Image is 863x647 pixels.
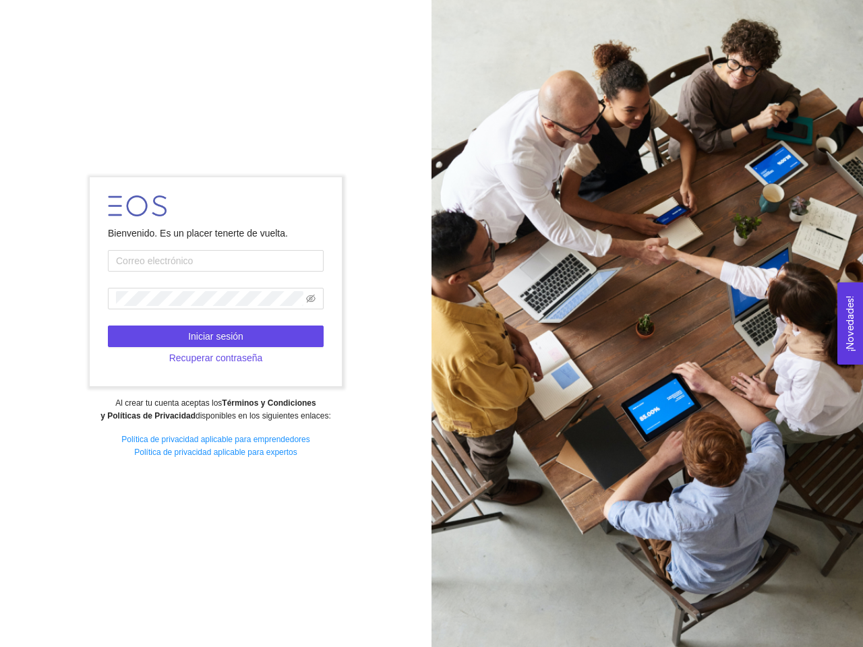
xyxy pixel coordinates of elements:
a: Recuperar contraseña [108,352,324,363]
div: Bienvenido. Es un placer tenerte de vuelta. [108,226,324,241]
a: Política de privacidad aplicable para expertos [134,448,297,457]
button: Recuperar contraseña [108,347,324,369]
div: Al crear tu cuenta aceptas los disponibles en los siguientes enlaces: [9,397,422,423]
button: Open Feedback Widget [837,282,863,365]
a: Política de privacidad aplicable para emprendedores [121,435,310,444]
input: Correo electrónico [108,250,324,272]
button: Iniciar sesión [108,326,324,347]
span: eye-invisible [306,294,316,303]
strong: Términos y Condiciones y Políticas de Privacidad [100,398,316,421]
img: LOGO [108,195,167,216]
span: Iniciar sesión [188,329,243,344]
span: Recuperar contraseña [169,350,263,365]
